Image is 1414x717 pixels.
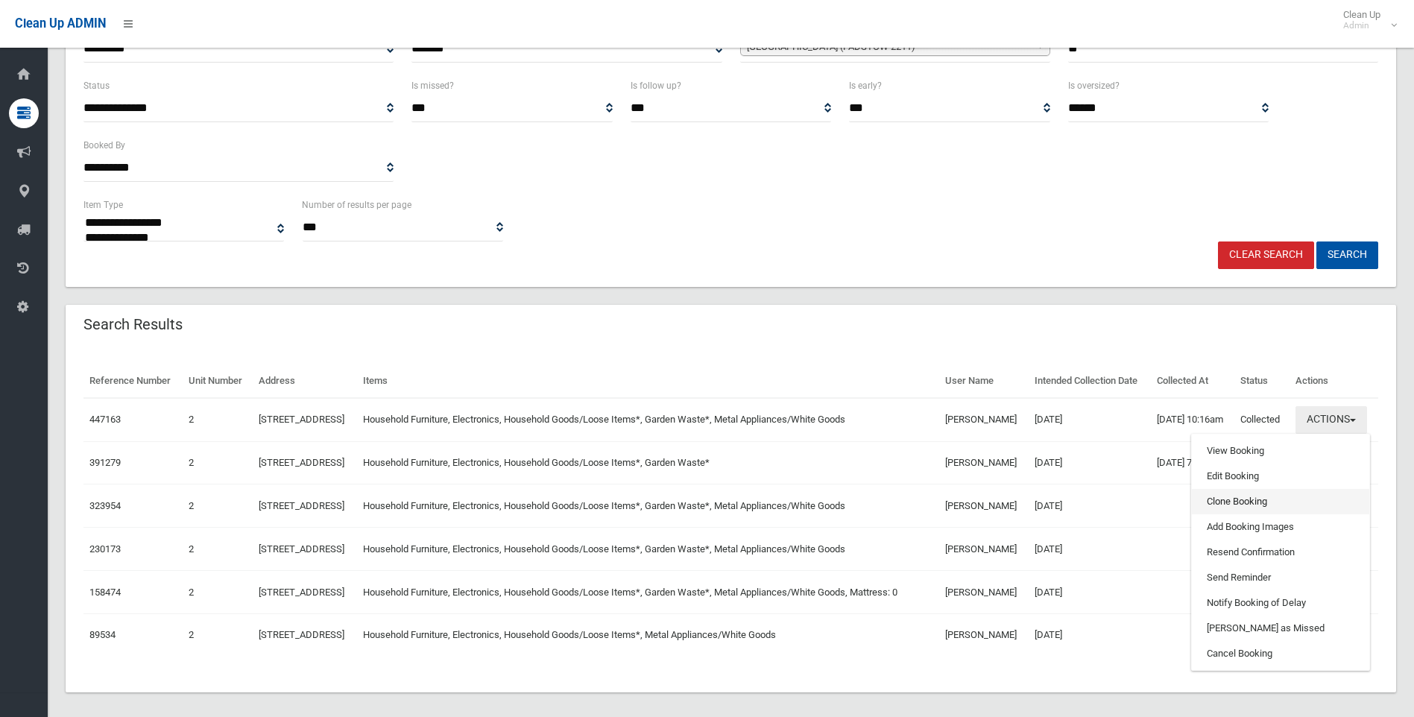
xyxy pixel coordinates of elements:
[1290,364,1378,398] th: Actions
[357,528,940,571] td: Household Furniture, Electronics, Household Goods/Loose Items*, Garden Waste*, Metal Appliances/W...
[1336,9,1395,31] span: Clean Up
[89,629,116,640] a: 89534
[357,484,940,528] td: Household Furniture, Electronics, Household Goods/Loose Items*, Garden Waste*, Metal Appliances/W...
[939,441,1028,484] td: [PERSON_NAME]
[1029,613,1151,656] td: [DATE]
[939,398,1028,441] td: [PERSON_NAME]
[357,398,940,441] td: Household Furniture, Electronics, Household Goods/Loose Items*, Garden Waste*, Metal Appliances/W...
[631,78,681,94] label: Is follow up?
[1218,241,1314,269] a: Clear Search
[1192,565,1369,590] a: Send Reminder
[83,78,110,94] label: Status
[183,571,253,614] td: 2
[1029,398,1151,441] td: [DATE]
[1192,514,1369,540] a: Add Booking Images
[89,587,121,598] a: 158474
[939,613,1028,656] td: [PERSON_NAME]
[1192,540,1369,565] a: Resend Confirmation
[259,629,344,640] a: [STREET_ADDRESS]
[1029,484,1151,528] td: [DATE]
[1192,641,1369,666] a: Cancel Booking
[89,500,121,511] a: 323954
[1192,464,1369,489] a: Edit Booking
[183,441,253,484] td: 2
[1192,590,1369,616] a: Notify Booking of Delay
[259,414,344,425] a: [STREET_ADDRESS]
[411,78,454,94] label: Is missed?
[357,613,940,656] td: Household Furniture, Electronics, Household Goods/Loose Items*, Metal Appliances/White Goods
[183,364,253,398] th: Unit Number
[357,441,940,484] td: Household Furniture, Electronics, Household Goods/Loose Items*, Garden Waste*
[1234,398,1290,441] td: Collected
[183,484,253,528] td: 2
[1343,20,1380,31] small: Admin
[1234,364,1290,398] th: Status
[89,543,121,555] a: 230173
[89,414,121,425] a: 447163
[83,197,123,213] label: Item Type
[849,78,882,94] label: Is early?
[1192,616,1369,641] a: [PERSON_NAME] as Missed
[183,613,253,656] td: 2
[83,137,125,154] label: Booked By
[939,484,1028,528] td: [PERSON_NAME]
[939,571,1028,614] td: [PERSON_NAME]
[183,528,253,571] td: 2
[1192,489,1369,514] a: Clone Booking
[253,364,357,398] th: Address
[939,364,1028,398] th: User Name
[259,457,344,468] a: [STREET_ADDRESS]
[89,457,121,468] a: 391279
[1295,406,1367,434] button: Actions
[1068,78,1120,94] label: Is oversized?
[1029,571,1151,614] td: [DATE]
[1029,528,1151,571] td: [DATE]
[357,364,940,398] th: Items
[259,543,344,555] a: [STREET_ADDRESS]
[939,528,1028,571] td: [PERSON_NAME]
[259,500,344,511] a: [STREET_ADDRESS]
[1192,438,1369,464] a: View Booking
[66,310,201,339] header: Search Results
[1151,364,1234,398] th: Collected At
[1029,364,1151,398] th: Intended Collection Date
[1151,441,1234,484] td: [DATE] 7:27am
[302,197,411,213] label: Number of results per page
[357,571,940,614] td: Household Furniture, Electronics, Household Goods/Loose Items*, Garden Waste*, Metal Appliances/W...
[15,16,106,31] span: Clean Up ADMIN
[1151,398,1234,441] td: [DATE] 10:16am
[259,587,344,598] a: [STREET_ADDRESS]
[83,364,183,398] th: Reference Number
[183,398,253,441] td: 2
[1029,441,1151,484] td: [DATE]
[1316,241,1378,269] button: Search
